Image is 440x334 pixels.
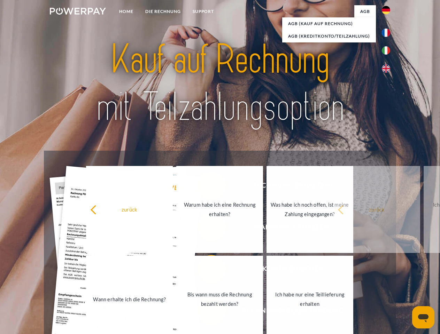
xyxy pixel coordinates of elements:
[282,17,376,30] a: AGB (Kauf auf Rechnung)
[187,5,220,18] a: SUPPORT
[382,6,390,14] img: de
[282,30,376,42] a: AGB (Kreditkonto/Teilzahlung)
[67,33,373,133] img: title-powerpay_de.svg
[139,5,187,18] a: DIE RECHNUNG
[382,29,390,37] img: fr
[180,200,259,219] div: Warum habe ich eine Rechnung erhalten?
[90,205,169,214] div: zurück
[267,166,353,253] a: Was habe ich noch offen, ist meine Zahlung eingegangen?
[338,205,416,214] div: zurück
[271,200,349,219] div: Was habe ich noch offen, ist meine Zahlung eingegangen?
[113,5,139,18] a: Home
[382,46,390,55] img: it
[271,290,349,309] div: Ich habe nur eine Teillieferung erhalten
[382,64,390,73] img: en
[50,8,106,15] img: logo-powerpay-white.svg
[354,5,376,18] a: agb
[180,290,259,309] div: Bis wann muss die Rechnung bezahlt werden?
[412,306,434,328] iframe: Schaltfläche zum Öffnen des Messaging-Fensters
[90,294,169,304] div: Wann erhalte ich die Rechnung?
